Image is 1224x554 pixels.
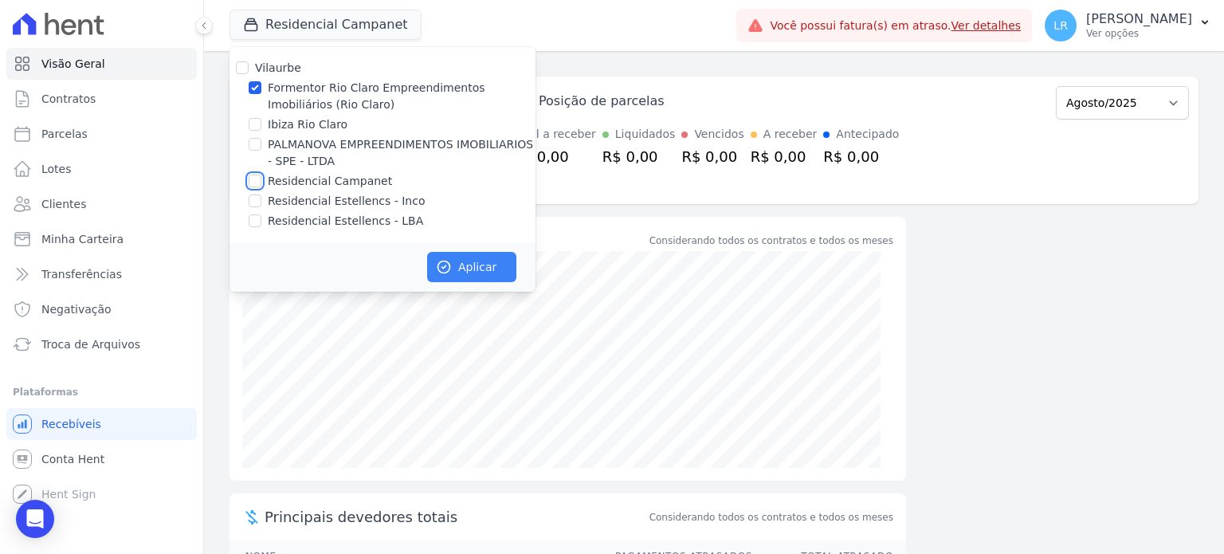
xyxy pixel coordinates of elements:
span: Considerando todos os contratos e todos os meses [649,510,893,525]
a: Ver detalhes [951,19,1022,32]
div: Vencidos [694,126,743,143]
div: Considerando todos os contratos e todos os meses [649,234,893,248]
a: Minha Carteira [6,223,197,255]
a: Contratos [6,83,197,115]
label: PALMANOVA EMPREENDIMENTOS IMOBILIARIOS - SPE - LTDA [268,136,535,170]
div: R$ 0,00 [513,146,596,167]
span: Negativação [41,301,112,317]
a: Troca de Arquivos [6,328,197,360]
div: R$ 0,00 [751,146,818,167]
a: Clientes [6,188,197,220]
div: R$ 0,00 [681,146,743,167]
label: Residencial Estellencs - Inco [268,193,426,210]
span: Contratos [41,91,96,107]
span: Conta Hent [41,451,104,467]
span: Você possui fatura(s) em atraso. [770,18,1021,34]
label: Residencial Estellencs - LBA [268,213,423,230]
span: Clientes [41,196,86,212]
span: Parcelas [41,126,88,142]
div: Liquidados [615,126,676,143]
div: Plataformas [13,383,190,402]
button: Aplicar [427,252,516,282]
div: A receber [763,126,818,143]
a: Conta Hent [6,443,197,475]
span: LR [1053,20,1068,31]
button: Residencial Campanet [229,10,422,40]
a: Visão Geral [6,48,197,80]
div: Posição de parcelas [539,92,665,111]
label: Vilaurbe [255,61,301,74]
span: Minha Carteira [41,231,124,247]
span: Recebíveis [41,416,101,432]
div: Open Intercom Messenger [16,500,54,538]
span: Lotes [41,161,72,177]
div: Antecipado [836,126,899,143]
span: Visão Geral [41,56,105,72]
p: [PERSON_NAME] [1086,11,1192,27]
span: Principais devedores totais [265,506,646,528]
button: LR [PERSON_NAME] Ver opções [1032,3,1224,48]
div: Total a receber [513,126,596,143]
a: Recebíveis [6,408,197,440]
label: Residencial Campanet [268,173,392,190]
a: Negativação [6,293,197,325]
div: R$ 0,00 [602,146,676,167]
a: Lotes [6,153,197,185]
a: Parcelas [6,118,197,150]
label: Ibiza Rio Claro [268,116,347,133]
div: R$ 0,00 [823,146,899,167]
a: Transferências [6,258,197,290]
span: Transferências [41,266,122,282]
span: Troca de Arquivos [41,336,140,352]
label: Formentor Rio Claro Empreendimentos Imobiliários (Rio Claro) [268,80,535,113]
p: Ver opções [1086,27,1192,40]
